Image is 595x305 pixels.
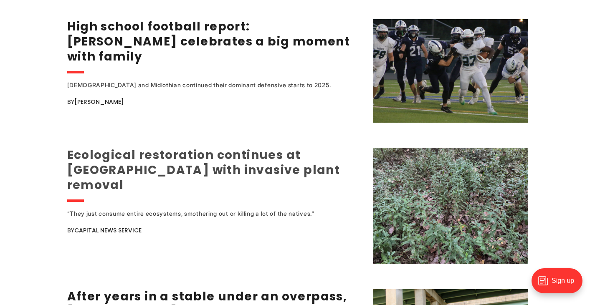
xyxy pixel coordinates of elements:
div: By [67,225,362,235]
img: Ecological restoration continues at Chapel Island with invasive plant removal [373,148,528,264]
div: “They just consume entire ecosystems, smothering out or killing a lot of the natives." [67,209,339,219]
div: [DEMOGRAPHIC_DATA] and Midlothian continued their dominant defensive starts to 2025. [67,80,339,90]
iframe: portal-trigger [524,264,595,305]
div: By [67,97,362,107]
img: High school football report: Atlee's Dewey celebrates a big moment with family [373,19,528,123]
a: Ecological restoration continues at [GEOGRAPHIC_DATA] with invasive plant removal [67,147,340,193]
a: High school football report: [PERSON_NAME] celebrates a big moment with family [67,18,350,65]
a: Capital News Service [74,226,142,234]
a: [PERSON_NAME] [74,98,124,106]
